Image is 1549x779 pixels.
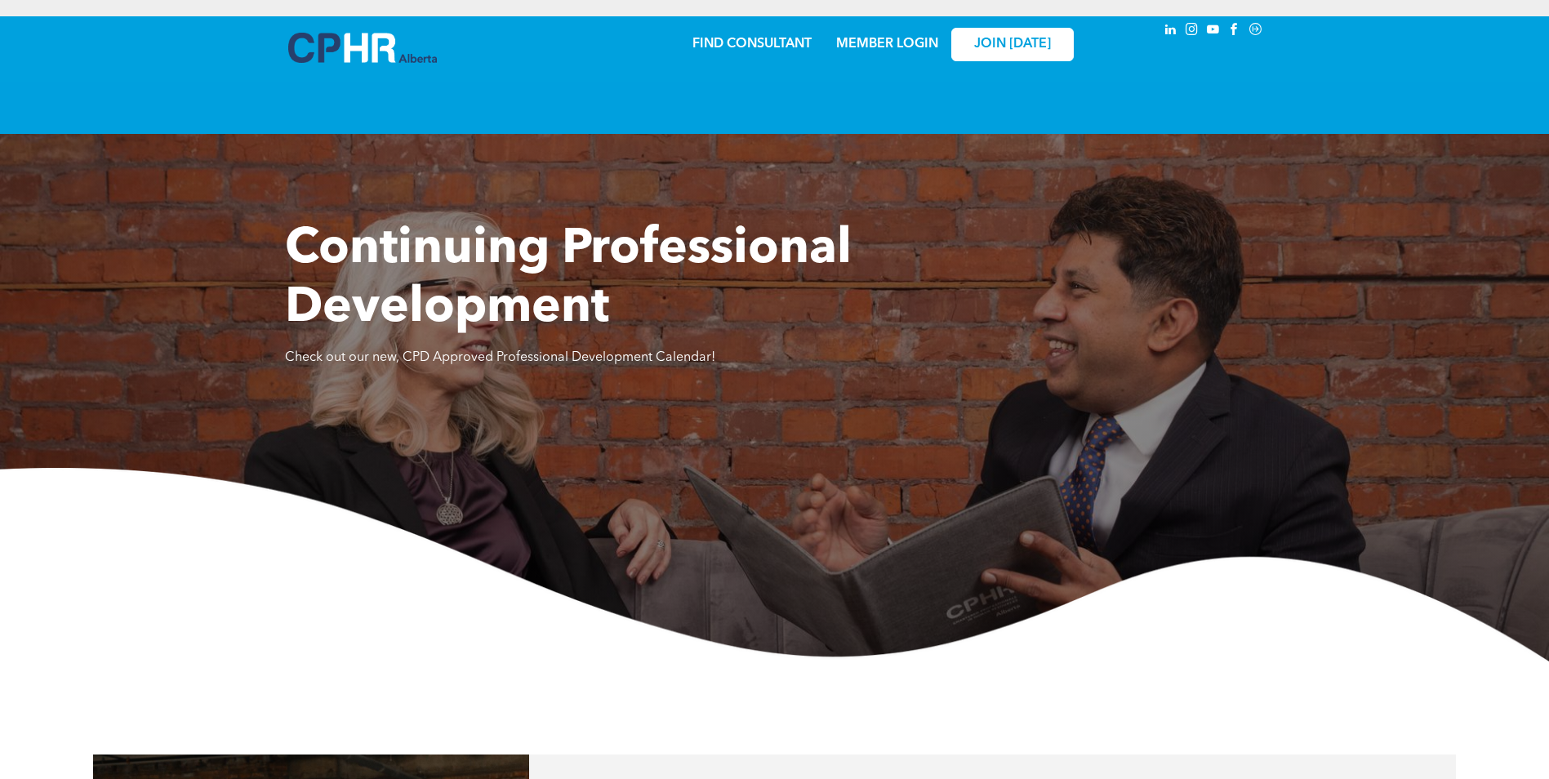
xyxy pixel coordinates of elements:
a: FIND CONSULTANT [692,38,812,51]
a: facebook [1226,20,1244,42]
a: Social network [1247,20,1265,42]
img: A blue and white logo for cp alberta [288,33,437,63]
a: youtube [1204,20,1222,42]
span: Check out our new, CPD Approved Professional Development Calendar! [285,351,715,364]
a: instagram [1183,20,1201,42]
span: Continuing Professional Development [285,225,852,333]
a: JOIN [DATE] [951,28,1074,61]
span: JOIN [DATE] [974,37,1051,52]
a: MEMBER LOGIN [836,38,938,51]
a: linkedin [1162,20,1180,42]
